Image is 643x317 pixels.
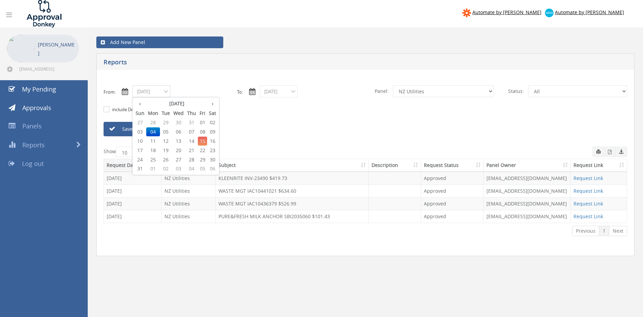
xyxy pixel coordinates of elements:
span: 31 [185,118,198,127]
th: Request Status: activate to sort column ascending [421,159,484,172]
span: Panels [22,122,42,130]
span: 20 [172,146,185,155]
td: WASTE MGT IAC10441021 $634.60 [216,184,369,197]
th: Subject: activate to sort column ascending [216,159,369,172]
span: 04 [146,127,160,136]
td: NZ Utilities [162,184,215,197]
td: [DATE] [104,197,162,210]
span: 15 [198,137,207,146]
th: Sat [207,108,218,118]
h5: Reports [104,59,471,67]
td: Approved [421,197,484,210]
span: 27 [172,155,185,164]
th: Request Date: activate to sort column descending [104,159,162,172]
span: 28 [185,155,198,164]
label: include Description [110,106,151,113]
span: 14 [185,137,198,146]
td: NZ Utilities [162,172,215,184]
span: 26 [160,155,172,164]
td: Approved [421,184,484,197]
td: KLEENRITE INV-23490 $419.73 [216,172,369,184]
span: 19 [160,146,172,155]
td: [EMAIL_ADDRESS][DOMAIN_NAME] [484,197,571,210]
span: Approvals [22,104,51,112]
th: Mon [146,108,160,118]
span: 08 [198,127,207,136]
th: Request Link: activate to sort column ascending [571,159,627,172]
th: Sun [134,108,146,118]
span: Automate by [PERSON_NAME] [472,9,542,15]
span: 03 [172,164,185,173]
th: ‹ [134,99,146,108]
span: 03 [134,127,146,136]
span: 30 [207,155,218,164]
label: From: [104,89,116,95]
th: [DATE] [146,99,207,108]
a: Request Link [574,200,603,207]
span: [EMAIL_ADDRESS][DOMAIN_NAME] [19,66,78,72]
span: 28 [146,118,160,127]
span: 11 [146,137,160,146]
span: 21 [185,146,198,155]
span: Status: [504,85,528,97]
a: Request Link [574,188,603,194]
td: [EMAIL_ADDRESS][DOMAIN_NAME] [484,172,571,184]
span: Automate by [PERSON_NAME] [555,9,624,15]
span: 24 [134,155,146,164]
span: 01 [198,118,207,127]
span: 06 [172,127,185,136]
a: Save [104,122,183,136]
th: Wed [172,108,185,118]
th: › [207,99,218,108]
span: 23 [207,146,218,155]
span: Log out [22,159,44,168]
td: NZ Utilities [162,197,215,210]
label: To: [237,89,243,95]
span: 04 [185,164,198,173]
span: 01 [146,164,160,173]
span: 07 [185,127,198,136]
a: Request Link [574,175,603,181]
span: 10 [134,137,146,146]
th: Panel Owner: activate to sort column ascending [484,159,571,172]
td: [DATE] [104,184,162,197]
span: 09 [207,127,218,136]
span: 02 [160,164,172,173]
td: PURE&FRESH MILK ANCHOR SBI2035060 $101.43 [216,210,369,223]
span: 22 [198,146,207,155]
a: Add New Panel [96,36,223,48]
td: [DATE] [104,172,162,184]
a: Request Link [574,213,603,220]
th: Description: activate to sort column ascending [369,159,421,172]
td: [EMAIL_ADDRESS][DOMAIN_NAME] [484,210,571,223]
span: 30 [172,118,185,127]
span: 25 [146,155,160,164]
img: xero-logo.png [545,9,554,17]
span: 12 [160,137,172,146]
span: 05 [198,164,207,173]
span: My Pending [22,85,56,93]
td: [DATE] [104,210,162,223]
td: Approved [421,210,484,223]
span: Reports [22,141,45,149]
td: Approved [421,172,484,184]
label: Show entries [104,147,158,157]
th: Fri [198,108,207,118]
th: Thu [185,108,198,118]
select: Showentries [116,147,142,157]
span: 17 [134,146,146,155]
span: 05 [160,127,172,136]
span: 18 [146,146,160,155]
span: 29 [198,155,207,164]
span: 27 [134,118,146,127]
span: Panel: [371,85,393,97]
span: 13 [172,137,185,146]
p: [PERSON_NAME] [38,40,76,57]
a: Next [609,226,627,236]
span: 31 [134,164,146,173]
span: 29 [160,118,172,127]
a: 1 [599,226,609,236]
a: Previous [572,226,599,236]
span: 02 [207,118,218,127]
td: [EMAIL_ADDRESS][DOMAIN_NAME] [484,184,571,197]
